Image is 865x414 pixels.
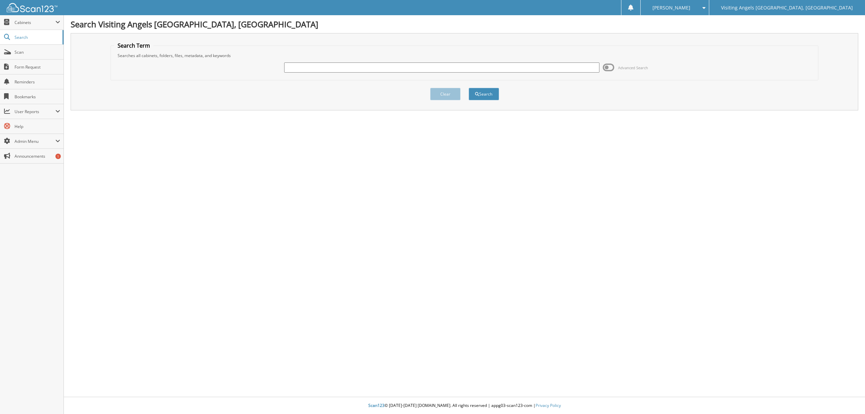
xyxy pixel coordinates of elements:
span: Search [15,34,59,40]
div: 1 [55,154,61,159]
span: Help [15,124,60,129]
span: Reminders [15,79,60,85]
span: Advanced Search [618,65,648,70]
span: Admin Menu [15,138,55,144]
span: Visiting Angels [GEOGRAPHIC_DATA], [GEOGRAPHIC_DATA] [721,6,853,10]
a: Privacy Policy [536,403,561,408]
h1: Search Visiting Angels [GEOGRAPHIC_DATA], [GEOGRAPHIC_DATA] [71,19,858,30]
div: Searches all cabinets, folders, files, metadata, and keywords [114,53,815,58]
legend: Search Term [114,42,153,49]
span: User Reports [15,109,55,114]
div: © [DATE]-[DATE] [DOMAIN_NAME]. All rights reserved | appg03-scan123-com | [64,397,865,414]
button: Search [469,88,499,100]
span: Scan [15,49,60,55]
span: Bookmarks [15,94,60,100]
span: [PERSON_NAME] [652,6,690,10]
span: Form Request [15,64,60,70]
span: Scan123 [368,403,385,408]
span: Cabinets [15,20,55,25]
span: Announcements [15,153,60,159]
button: Clear [430,88,461,100]
img: scan123-logo-white.svg [7,3,57,12]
